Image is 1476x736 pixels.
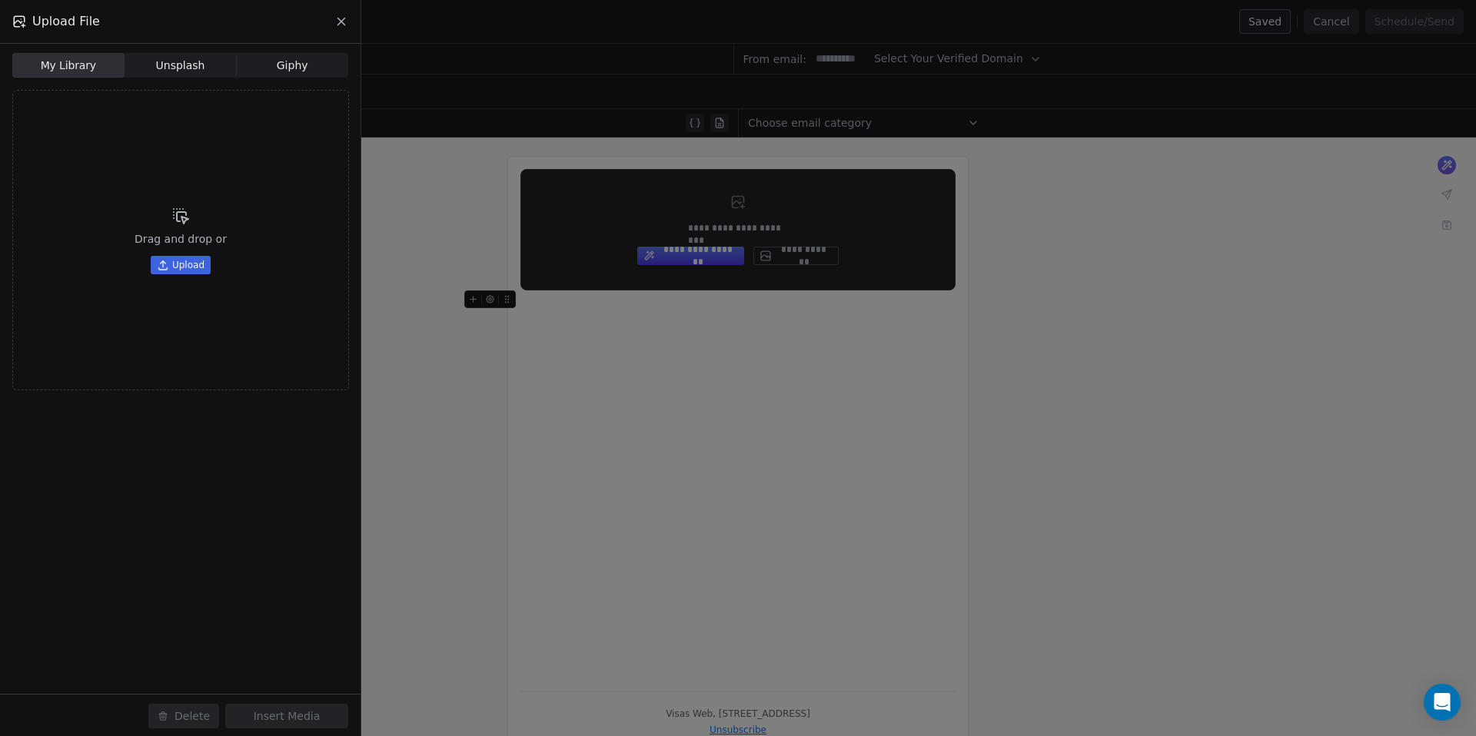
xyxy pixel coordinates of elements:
[151,256,211,274] button: Upload
[148,704,219,728] button: Delete
[225,704,348,728] button: Insert Media
[1424,684,1461,721] div: Open Intercom Messenger
[32,12,100,31] span: Upload File
[156,58,205,74] span: Unsplash
[277,58,308,74] span: Giphy
[172,259,204,271] span: Upload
